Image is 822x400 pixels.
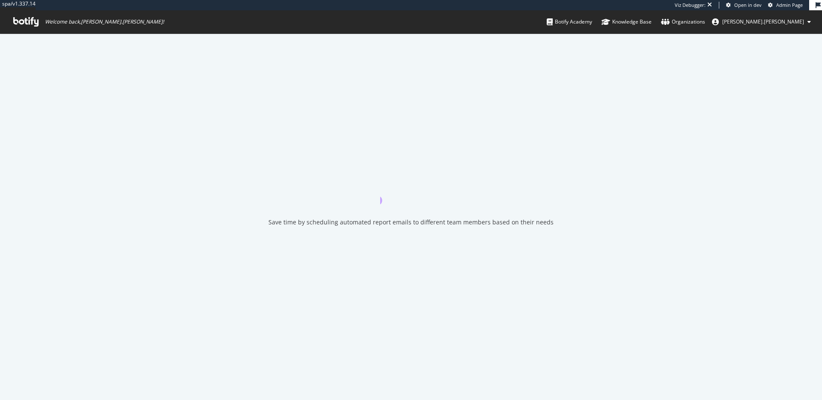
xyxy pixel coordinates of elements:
a: Admin Page [768,2,803,9]
button: [PERSON_NAME].[PERSON_NAME] [705,15,818,29]
a: Knowledge Base [602,10,652,33]
a: Botify Academy [547,10,592,33]
div: Botify Academy [547,18,592,26]
div: Organizations [661,18,705,26]
a: Organizations [661,10,705,33]
span: nathan.mcginnis [722,18,804,25]
div: Knowledge Base [602,18,652,26]
a: Open in dev [726,2,762,9]
span: Welcome back, [PERSON_NAME].[PERSON_NAME] ! [45,18,164,25]
span: Open in dev [734,2,762,8]
span: Admin Page [776,2,803,8]
div: Viz Debugger: [675,2,706,9]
